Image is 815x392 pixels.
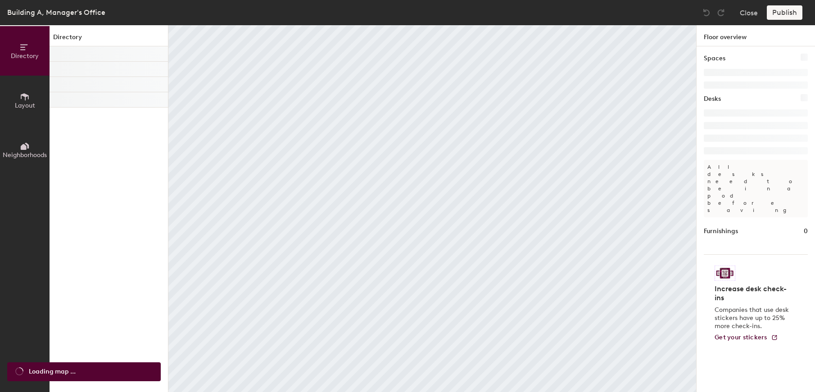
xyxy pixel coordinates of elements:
canvas: Map [168,25,696,392]
p: Companies that use desk stickers have up to 25% more check-ins. [715,306,792,330]
h1: 0 [804,226,808,236]
img: Sticker logo [715,266,735,281]
h1: Floor overview [697,25,815,46]
img: Undo [702,8,711,17]
h1: Desks [704,94,721,104]
div: Building A, Manager's Office [7,7,105,18]
h4: Increase desk check-ins [715,284,792,302]
p: All desks need to be in a pod before saving [704,160,808,217]
h1: Furnishings [704,226,738,236]
span: Layout [15,102,35,109]
h1: Directory [50,32,168,46]
span: Get your stickers [715,333,767,341]
span: Directory [11,52,39,60]
a: Get your stickers [715,334,778,342]
h1: Spaces [704,54,725,63]
span: Neighborhoods [3,151,47,159]
span: Loading map ... [29,367,76,377]
button: Close [740,5,758,20]
img: Redo [716,8,725,17]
